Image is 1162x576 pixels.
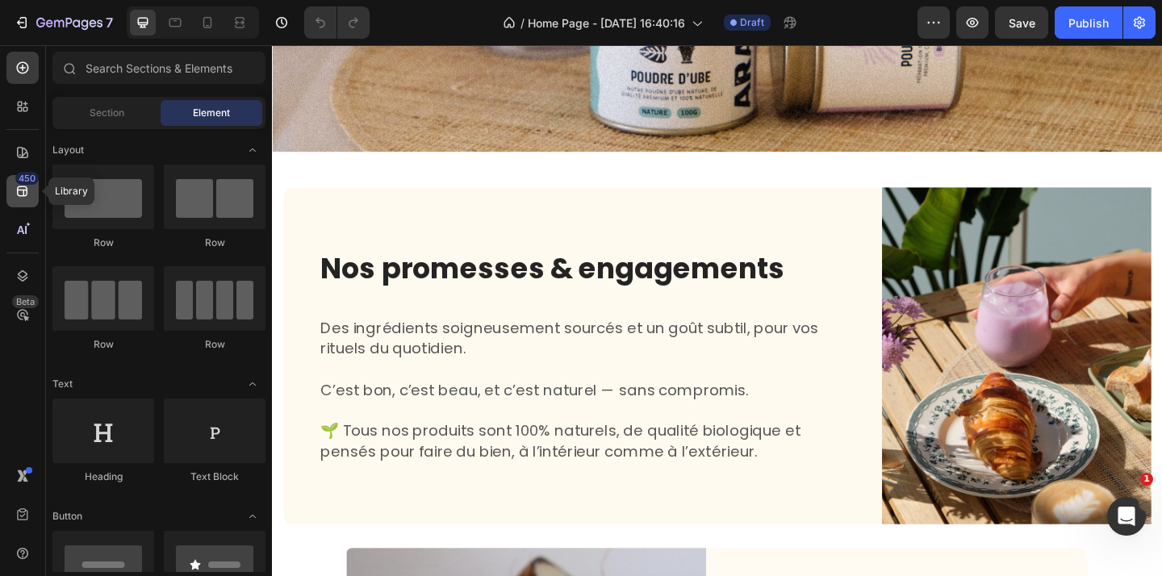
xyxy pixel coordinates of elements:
span: 1 [1140,473,1153,486]
span: / [520,15,525,31]
span: Element [193,106,230,120]
span: Toggle open [240,503,265,529]
div: Beta [12,295,39,308]
div: Row [164,236,265,250]
input: Search Sections & Elements [52,52,265,84]
div: Heading [52,470,154,484]
img: gempages_582038609335419505-975942ca-c09c-43db-87b5-0d39058486d3.jpg [663,155,956,520]
span: Toggle open [240,137,265,163]
span: Toggle open [240,371,265,397]
span: Save [1009,16,1035,30]
div: Row [52,337,154,352]
div: Undo/Redo [304,6,370,39]
div: Text Block [164,470,265,484]
span: Layout [52,143,84,157]
p: 7 [106,13,113,32]
span: Home Page - [DATE] 16:40:16 [528,15,685,31]
div: 450 [15,172,39,185]
div: Row [52,236,154,250]
span: Draft [740,15,764,30]
iframe: Intercom live chat [1107,497,1146,536]
button: Save [995,6,1048,39]
span: Button [52,509,82,524]
iframe: Design area [272,45,1162,576]
div: Row [164,337,265,352]
span: Text [52,377,73,391]
button: Publish [1055,6,1122,39]
div: Publish [1068,15,1109,31]
button: 7 [6,6,120,39]
span: Section [90,106,124,120]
